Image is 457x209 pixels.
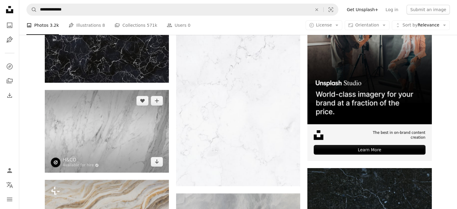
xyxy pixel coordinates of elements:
a: H&CO [63,157,99,163]
a: Photos [4,19,16,31]
img: file-1631678316303-ed18b8b5cb9cimage [314,130,323,140]
a: Get Unsplash+ [343,5,382,14]
button: License [306,20,343,30]
span: Sort by [402,23,417,27]
span: 0 [188,22,190,29]
a: Illustrations 8 [69,16,105,35]
img: a close up of a white marble wall [45,90,169,173]
a: Explore [4,60,16,72]
button: Like [136,96,148,106]
button: Search Unsplash [27,4,37,15]
div: Learn More [314,145,425,155]
span: License [316,23,332,27]
button: Add to Collection [151,96,163,106]
button: Language [4,179,16,191]
form: Find visuals sitewide [26,4,338,16]
a: Home — Unsplash [4,4,16,17]
button: Submit an image [407,5,450,14]
a: Users 0 [167,16,190,35]
a: Log in [382,5,402,14]
span: 8 [102,22,105,29]
button: Orientation [345,20,389,30]
img: Go to H&CO's profile [51,158,60,167]
a: Log in / Sign up [4,164,16,177]
a: a close up of a white marble wall [45,128,169,134]
button: Visual search [324,4,338,15]
span: The best in on-brand content creation [357,130,425,140]
button: Sort byRelevance [392,20,450,30]
a: Download History [4,89,16,101]
button: Clear [310,4,323,15]
a: Illustrations [4,34,16,46]
a: Collections 571k [114,16,157,35]
span: Orientation [355,23,379,27]
a: Download [151,157,163,167]
span: 571k [147,22,157,29]
span: Relevance [402,22,439,28]
a: Available for hire [63,163,99,168]
a: a black and white marble texture background [45,38,169,44]
a: Collections [4,75,16,87]
a: a close up of a white marble surface [176,90,300,96]
button: Menu [4,193,16,205]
